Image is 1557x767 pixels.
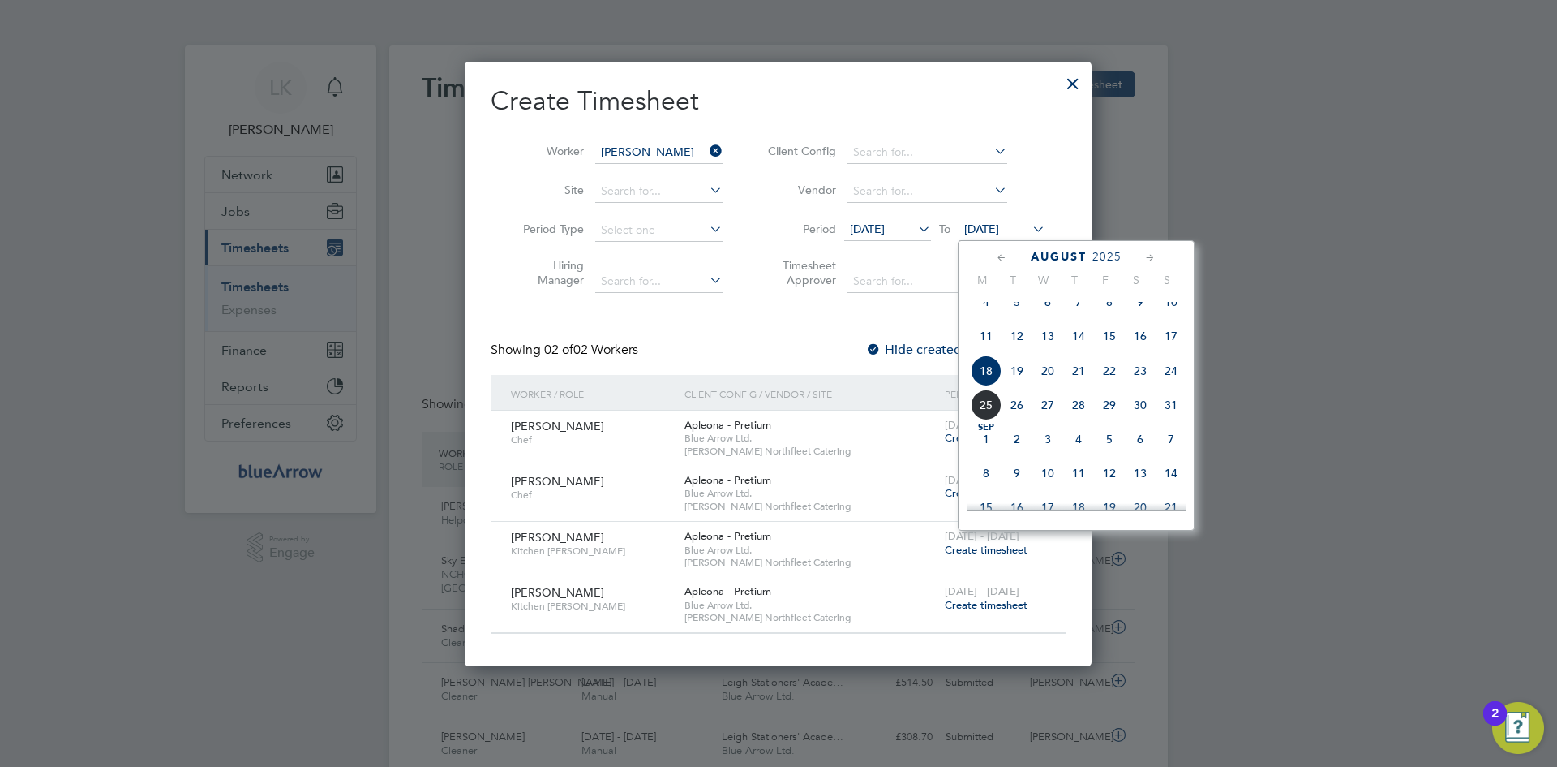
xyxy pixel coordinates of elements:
span: Apleona - Pretium [684,473,771,487]
label: Hiring Manager [511,258,584,287]
span: 20 [1032,355,1063,386]
span: 16 [1002,492,1032,523]
div: 2 [1491,713,1499,735]
span: Chef [511,433,672,446]
span: 5 [1094,424,1125,455]
div: Period [941,375,1049,412]
span: 28 [1063,390,1094,420]
span: 17 [1032,492,1063,523]
span: 3 [1032,424,1063,455]
label: Worker [511,144,584,158]
span: 23 [1125,355,1156,386]
span: 13 [1032,321,1063,351]
span: 6 [1125,424,1156,455]
label: Timesheet Approver [763,258,836,287]
span: W [1028,273,1059,287]
span: 31 [1156,390,1186,420]
span: Chef [511,489,672,502]
label: Vendor [763,183,836,197]
span: 10 [1032,458,1063,489]
span: F [1090,273,1121,287]
span: 21 [1156,492,1186,523]
span: Blue Arrow Ltd. [684,599,937,612]
span: Blue Arrow Ltd. [684,432,937,445]
span: Create timesheet [945,543,1027,557]
span: [DATE] - [DATE] [945,584,1019,598]
input: Search for... [847,141,1007,164]
span: 29 [1094,390,1125,420]
span: 14 [1156,458,1186,489]
span: 19 [1002,355,1032,386]
span: 5 [1002,287,1032,317]
span: 6 [1032,287,1063,317]
span: Apleona - Pretium [684,529,771,543]
span: [PERSON_NAME] Northfleet Catering [684,556,937,569]
span: 4 [1063,424,1094,455]
span: 15 [971,492,1002,523]
span: 24 [1156,355,1186,386]
span: 4 [971,287,1002,317]
span: [DATE] - [DATE] [945,529,1019,543]
span: [PERSON_NAME] Northfleet Catering [684,445,937,458]
label: Hide created timesheets [865,342,1030,358]
label: Site [511,183,584,197]
span: [PERSON_NAME] [511,530,604,545]
span: Apleona - Pretium [684,584,771,598]
span: S [1121,273,1152,287]
span: 2025 [1092,250,1122,264]
span: 17 [1156,321,1186,351]
span: Kitchen [PERSON_NAME] [511,545,672,558]
span: 7 [1156,424,1186,455]
span: T [997,273,1028,287]
span: 18 [971,355,1002,386]
span: 25 [971,390,1002,420]
input: Search for... [595,141,723,164]
label: Period Type [511,222,584,236]
span: M [967,273,997,287]
span: 18 [1063,492,1094,523]
label: Period [763,222,836,236]
span: 8 [971,458,1002,489]
span: 9 [1125,287,1156,317]
input: Search for... [847,270,1007,293]
span: 11 [971,321,1002,351]
span: August [1031,250,1087,264]
input: Search for... [847,180,1007,203]
input: Search for... [595,270,723,293]
span: Create timesheet [945,486,1027,500]
span: Create timesheet [945,598,1027,612]
span: 19 [1094,492,1125,523]
span: To [934,218,955,239]
span: [PERSON_NAME] [511,474,604,489]
span: Create timesheet [945,431,1027,445]
span: 15 [1094,321,1125,351]
span: [DATE] [850,222,885,236]
span: 14 [1063,321,1094,351]
span: 30 [1125,390,1156,420]
div: Showing [491,342,641,359]
span: 10 [1156,287,1186,317]
h2: Create Timesheet [491,84,1066,118]
span: [DATE] - [DATE] [945,418,1019,432]
span: 7 [1063,287,1094,317]
span: Kitchen [PERSON_NAME] [511,600,672,613]
input: Search for... [595,180,723,203]
input: Select one [595,219,723,242]
span: 27 [1032,390,1063,420]
div: Worker / Role [507,375,680,412]
span: 12 [1002,321,1032,351]
span: [PERSON_NAME] [511,419,604,433]
span: 21 [1063,355,1094,386]
label: Client Config [763,144,836,158]
span: 16 [1125,321,1156,351]
span: 2 [1002,424,1032,455]
span: 12 [1094,458,1125,489]
button: Open Resource Center, 2 new notifications [1492,702,1544,754]
span: 8 [1094,287,1125,317]
span: Blue Arrow Ltd. [684,544,937,557]
span: S [1152,273,1182,287]
span: Apleona - Pretium [684,418,771,432]
span: 02 Workers [544,342,638,358]
span: Blue Arrow Ltd. [684,487,937,500]
span: 1 [971,424,1002,455]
